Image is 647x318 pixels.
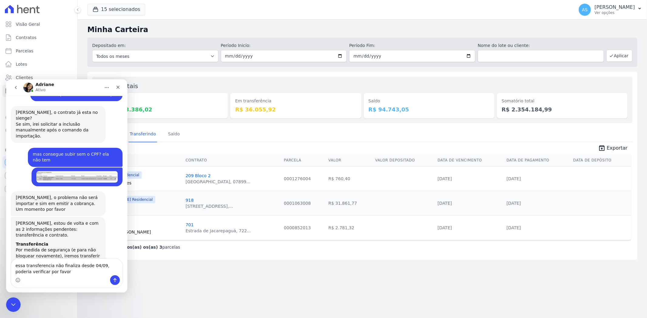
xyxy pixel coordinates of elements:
[349,42,475,49] label: Período Fim:
[16,48,33,54] span: Parcelas
[284,225,311,230] a: 0000852013
[16,61,27,67] span: Lotes
[2,71,75,84] a: Clientes
[235,105,356,114] dd: R$ 36.055,92
[10,115,95,127] div: [PERSON_NAME], o problema não será importar e sim em emitir a cobrança.
[10,127,95,133] div: Um momento por favor
[502,98,623,104] dt: Somatório total
[369,98,490,104] dt: Saldo
[326,154,373,167] th: Valor
[102,105,223,114] dd: R$ 2.223.386,02
[221,42,347,49] label: Período Inicío:
[87,4,145,15] button: 15 selecionados
[98,204,181,210] a: GLTDA
[167,127,181,142] a: Saldo
[5,147,72,154] div: Plataformas
[92,43,126,48] label: Depositado em:
[326,215,373,240] td: R$ 2.781,32
[10,168,95,186] div: Por medida de segurança (e para não bloquear novamente), iremos transferir o valor total restante...
[2,31,75,44] a: Contratos
[5,180,116,196] textarea: Envie uma mensagem...
[2,156,75,168] a: Recebíveis
[10,162,42,167] b: Transferência
[98,229,181,235] a: Carolina[PERSON_NAME]
[183,154,281,167] th: Contrato
[326,166,373,191] td: R$ 760,40
[281,154,326,167] th: Parcela
[9,198,14,203] button: Seletor de emoji
[5,137,99,240] div: [PERSON_NAME], estou de volta e com as 2 informações pendentes: transferência e contrato.Transfer...
[186,222,194,227] a: 701
[507,201,521,206] a: [DATE]
[507,225,521,230] a: [DATE]
[186,228,251,234] div: Estrada de Jacarepaguá, 722...
[2,111,75,124] a: Crédito
[5,137,116,245] div: Adriane diz…
[593,144,632,153] a: unarchive Exportar
[595,4,635,10] p: [PERSON_NAME]
[369,105,490,114] dd: R$ 94.743,05
[438,225,452,230] a: [DATE]
[10,141,95,159] div: [PERSON_NAME], estou de volta e com as 2 informações pendentes: transferência e contrato.
[16,35,36,41] span: Contratos
[2,85,75,97] a: Minha Carteira
[2,58,75,70] a: Lotes
[598,144,605,152] i: unarchive
[129,127,157,142] a: Transferindo
[326,191,373,215] td: R$ 31.861,77
[284,201,311,206] a: 0001063008
[582,8,588,12] span: AS
[16,21,40,27] span: Visão Geral
[2,45,75,57] a: Parcelas
[504,154,571,167] th: Data de Pagamento
[186,198,194,203] a: 918
[186,203,233,209] div: [STREET_ADDRESS],...
[438,176,452,181] a: [DATE]
[119,245,162,250] b: todos(as) os(as) 3
[478,42,604,49] label: Nome do lote ou cliente:
[2,125,75,137] a: Negativação
[607,144,628,152] span: Exportar
[2,98,75,110] a: Transferências
[595,10,635,15] p: Ver opções
[373,154,435,167] th: Valor Depositado
[606,50,632,62] button: Aplicar
[574,1,647,18] button: AS [PERSON_NAME] Ver opções
[438,201,452,206] a: [DATE]
[502,105,623,114] dd: R$ 2.354.184,99
[507,176,521,181] a: [DATE]
[284,176,311,181] a: 0001276004
[235,98,356,104] dt: Em transferência
[87,24,637,35] h2: Minha Carteira
[98,180,181,186] a: JenifferMarques
[186,173,211,178] a: 209 Bloco 2
[6,79,127,293] iframe: Intercom live chat
[93,154,183,167] th: Cliente
[16,75,33,81] span: Clientes
[571,154,631,167] th: Data de Depósito
[435,154,504,167] th: Data de Vencimento
[2,170,75,182] a: Conta Hent
[6,297,21,312] iframe: Intercom live chat
[186,179,251,185] div: [GEOGRAPHIC_DATA], 07899...
[101,244,180,250] p: Exibindo parcelas
[104,196,114,206] button: Enviar mensagem…
[2,18,75,30] a: Visão Geral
